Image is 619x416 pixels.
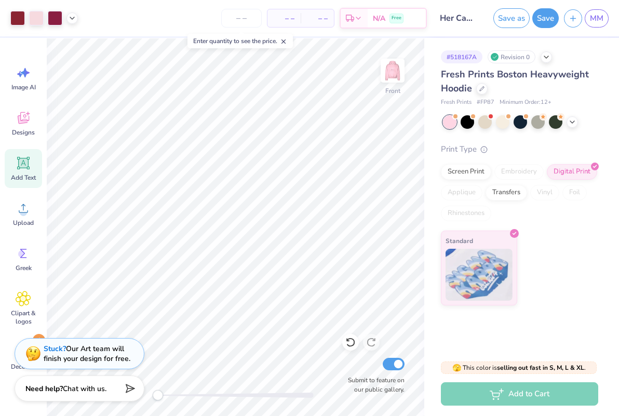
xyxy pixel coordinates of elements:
input: Untitled Design [432,8,483,29]
div: Foil [562,185,587,200]
span: Clipart & logos [6,309,41,326]
span: This color is . [452,363,586,372]
div: Applique [441,185,482,200]
span: Designs [12,128,35,137]
div: Rhinestones [441,206,491,221]
strong: selling out fast in S, M, L & XL [497,364,584,372]
span: Fresh Prints Boston Heavyweight Hoodie [441,68,589,95]
div: Screen Print [441,164,491,180]
div: Revision 0 [488,50,535,63]
div: Front [385,86,400,96]
span: Decorate [11,363,36,371]
span: – – [274,13,294,24]
span: Standard [446,235,473,246]
input: – – [221,9,262,28]
div: Our Art team will finish your design for free. [44,344,130,364]
span: Free [392,15,401,22]
span: – – [307,13,328,24]
strong: Stuck? [44,344,66,354]
button: Save as [493,8,530,28]
div: Transfers [486,185,527,200]
span: 🫣 [452,363,461,373]
span: Upload [13,219,34,227]
img: Standard [446,249,513,301]
span: Fresh Prints [441,98,472,107]
span: N/A [373,13,385,24]
span: Minimum Order: 12 + [500,98,551,107]
span: Image AI [11,83,36,91]
div: Accessibility label [153,390,163,400]
div: # 518167A [441,50,482,63]
span: # FP87 [477,98,494,107]
span: MM [590,12,603,24]
div: Embroidery [494,164,544,180]
div: Enter quantity to see the price. [187,34,293,48]
strong: Need help? [25,384,63,394]
div: Print Type [441,143,598,155]
img: Front [382,60,403,81]
label: Submit to feature on our public gallery. [342,375,405,394]
button: Save [532,8,559,28]
span: 1 [33,334,45,346]
span: Chat with us. [63,384,106,394]
span: Greek [16,264,32,272]
a: MM [585,9,609,28]
div: Digital Print [547,164,597,180]
span: Add Text [11,173,36,182]
div: Vinyl [530,185,559,200]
